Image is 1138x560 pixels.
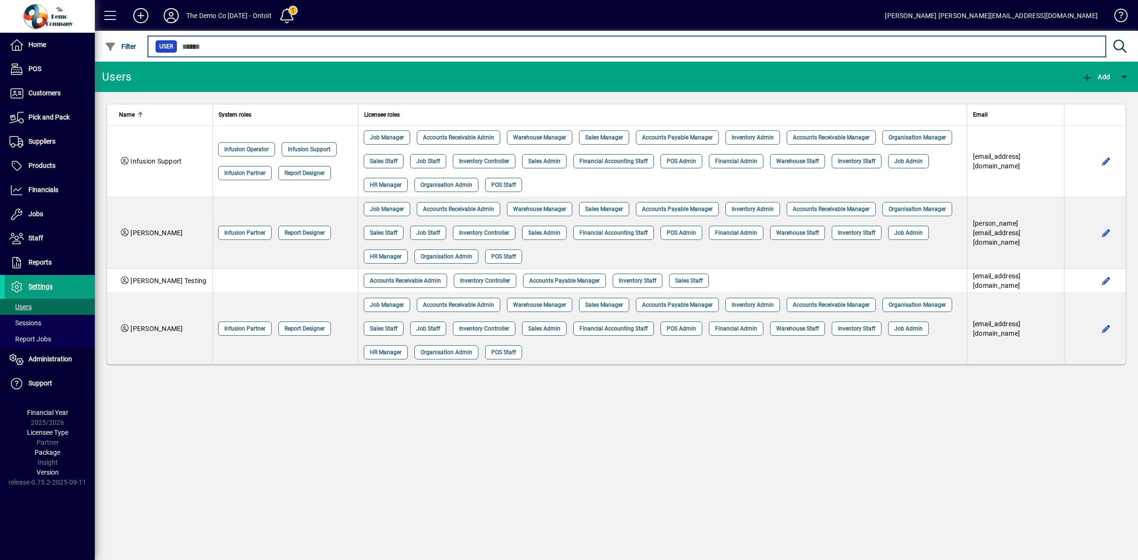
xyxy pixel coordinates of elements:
span: Administration [28,355,72,363]
span: Infusion Support [130,157,182,165]
span: Infusion Partner [224,324,266,333]
span: [PERSON_NAME] Testing [130,277,206,285]
span: Accounts Receivable Admin [423,133,494,142]
span: Inventory Staff [838,228,875,238]
span: Inventory Controller [459,228,509,238]
span: Organisation Admin [421,348,472,357]
a: Sessions [5,315,95,331]
span: Accounts Receivable Admin [423,204,494,214]
a: Knowledge Base [1107,2,1126,33]
span: Job Staff [416,156,440,166]
span: Job Admin [894,156,923,166]
span: Add [1082,73,1110,81]
span: Warehouse Manager [513,204,566,214]
span: POS Staff [491,252,516,261]
span: Pick and Pack [28,113,70,121]
button: Add [126,7,156,24]
span: Financials [28,186,58,193]
span: Financial Accounting Staff [579,324,648,333]
span: Warehouse Manager [513,133,566,142]
span: Inventory Controller [460,276,510,285]
span: Settings [28,283,53,290]
span: Financial Accounting Staff [579,228,648,238]
span: Accounts Receivable Manager [793,133,870,142]
span: POS Admin [667,228,696,238]
span: Job Manager [370,204,404,214]
div: [PERSON_NAME] [PERSON_NAME][EMAIL_ADDRESS][DOMAIN_NAME] [885,8,1098,23]
span: Jobs [28,210,43,218]
span: Job Admin [894,228,923,238]
span: Inventory Admin [732,300,774,310]
span: Financial Admin [715,156,757,166]
span: Infusion Operator [224,145,269,154]
span: Sessions [9,319,41,327]
span: Filter [105,43,137,50]
span: POS Staff [491,180,516,190]
span: Accounts Payable Manager [642,204,713,214]
span: Report Designer [284,324,325,333]
span: [EMAIL_ADDRESS][DOMAIN_NAME] [973,272,1021,289]
span: Financial Admin [715,324,757,333]
a: Pick and Pack [5,106,95,129]
a: Products [5,154,95,178]
span: Financial Accounting Staff [579,156,648,166]
span: Report Designer [284,168,325,178]
span: [EMAIL_ADDRESS][DOMAIN_NAME] [973,320,1021,337]
span: Inventory Controller [459,156,509,166]
span: Licensee Type [27,429,68,436]
a: Suppliers [5,130,95,154]
span: Report Jobs [9,335,51,343]
span: [PERSON_NAME] [130,325,183,332]
span: Accounts Payable Manager [642,133,713,142]
span: Accounts Payable Manager [529,276,600,285]
span: Inventory Staff [619,276,656,285]
span: Home [28,41,46,48]
a: Jobs [5,202,95,226]
span: [PERSON_NAME] [130,229,183,237]
span: Infusion Support [288,145,330,154]
span: Infusion Partner [224,168,266,178]
span: Warehouse Staff [776,228,819,238]
span: HR Manager [370,348,402,357]
span: HR Manager [370,180,402,190]
a: Customers [5,82,95,105]
span: Suppliers [28,138,55,145]
span: Inventory Staff [838,156,875,166]
span: Name [119,110,135,120]
span: Accounts Receivable Manager [793,300,870,310]
button: Edit [1099,154,1114,169]
a: Administration [5,348,95,371]
span: Organisation Manager [889,133,946,142]
span: Job Staff [416,324,440,333]
span: Inventory Admin [732,133,774,142]
span: System roles [219,110,251,120]
span: Sales Admin [528,156,560,166]
span: Support [28,379,52,387]
button: Edit [1099,225,1114,240]
span: Customers [28,89,61,97]
span: Sales Manager [585,133,623,142]
span: Inventory Staff [838,324,875,333]
span: Financial Admin [715,228,757,238]
span: Accounts Payable Manager [642,300,713,310]
div: Name [119,110,207,120]
span: Accounts Receivable Admin [423,300,494,310]
span: Package [35,449,60,456]
span: Job Staff [416,228,440,238]
span: Sales Staff [370,156,397,166]
span: Infusion Partner [224,228,266,238]
span: Warehouse Staff [776,156,819,166]
a: Home [5,33,95,57]
span: User [159,42,173,51]
span: Inventory Admin [732,204,774,214]
span: Inventory Controller [459,324,509,333]
span: HR Manager [370,252,402,261]
span: Products [28,162,55,169]
span: Organisation Manager [889,300,946,310]
button: Add [1079,68,1112,85]
div: Users [102,69,142,84]
span: Sales Manager [585,204,623,214]
span: Financial Year [27,409,68,416]
span: Sales Admin [528,324,560,333]
div: The Demo Co [DATE] - Ontoit [186,8,272,23]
